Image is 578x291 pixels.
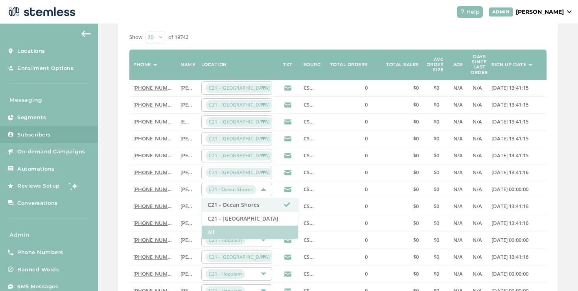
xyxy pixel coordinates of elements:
[473,169,482,176] span: N/A
[427,101,440,108] label: $0
[413,236,419,243] span: $0
[180,219,221,227] span: [PERSON_NAME]
[180,152,193,159] label: Steven Eddy
[471,254,484,260] label: N/A
[206,185,256,194] span: C21 - Ocean Shores
[471,203,484,210] label: N/A
[133,270,179,277] a: [PHONE_NUMBER]
[413,186,419,193] span: $0
[365,186,368,193] span: 0
[473,101,482,108] span: N/A
[473,203,482,210] span: N/A
[180,118,193,125] label: Harmonieshope13@gmail.com
[304,135,317,142] label: CSV Import List
[413,135,419,142] span: $0
[376,220,419,227] label: $0
[491,135,528,142] span: [DATE] 13:41:15
[180,85,193,91] label: Greg
[491,152,528,159] span: [DATE] 13:41:15
[434,253,439,260] span: $0
[304,219,341,227] span: CSV Import List
[206,236,245,245] span: C21 - Hoquiam
[206,83,273,93] span: C21 - [GEOGRAPHIC_DATA]
[133,135,173,142] label: (360) 590-0146
[129,33,142,41] label: Show
[473,118,482,125] span: N/A
[66,178,81,194] img: glitter-stars-b7820f95.gif
[447,237,463,243] label: N/A
[133,135,179,142] a: [PHONE_NUMBER]
[447,220,463,227] label: N/A
[304,237,317,243] label: CSV Import List
[471,152,484,159] label: N/A
[324,152,368,159] label: 0
[17,64,74,72] span: Enrollment Options
[180,169,193,176] label: Kyle France
[491,253,528,260] span: [DATE] 13:41:16
[434,219,439,227] span: $0
[365,203,368,210] span: 0
[180,203,193,210] label: Karen
[434,169,439,176] span: $0
[304,186,341,193] span: CSV Import List
[180,135,193,142] label: Nikki Frick
[466,8,480,16] span: Help
[491,101,543,108] label: 2024-07-26 13:41:15
[516,8,564,16] p: [PERSON_NAME]
[447,254,463,260] label: N/A
[453,236,463,243] span: N/A
[324,118,368,125] label: 0
[491,236,528,243] span: [DATE] 00:00:00
[376,271,419,277] label: $0
[202,212,298,226] li: C21 - [GEOGRAPHIC_DATA]
[413,84,419,91] span: $0
[413,101,419,108] span: $0
[180,271,193,277] label: Bill A
[376,118,419,125] label: $0
[471,118,484,125] label: N/A
[133,118,179,125] a: [PHONE_NUMBER]
[471,169,484,176] label: N/A
[413,219,419,227] span: $0
[153,64,157,66] img: icon-sort-1e1d7615.svg
[471,101,484,108] label: N/A
[528,64,532,66] img: icon-sort-1e1d7615.svg
[491,203,543,210] label: 2024-07-26 13:41:16
[202,198,298,212] li: C21 - Ocean Shores
[491,118,543,125] label: 2024-07-26 13:41:15
[473,270,482,277] span: N/A
[427,118,440,125] label: $0
[427,85,440,91] label: $0
[376,237,419,243] label: $0
[471,54,488,75] label: Days since last order
[489,7,513,17] div: ADMIN
[133,62,151,67] label: Phone
[434,152,439,159] span: $0
[133,101,173,108] label: (360) 581-4804
[304,62,324,67] label: Source
[471,271,484,277] label: N/A
[365,135,368,142] span: 0
[304,169,341,176] span: CSV Import List
[330,62,368,67] label: Total orders
[491,237,543,243] label: 2024-03-07 00:00:00
[365,84,368,91] span: 0
[365,152,368,159] span: 0
[376,152,419,159] label: $0
[304,253,341,260] span: CSV Import List
[539,253,578,291] iframe: Chat Widget
[413,253,419,260] span: $0
[324,85,368,91] label: 0
[471,135,484,142] label: N/A
[180,236,221,243] span: [PERSON_NAME]
[206,269,245,279] span: C21 - Hoquiam
[473,135,482,142] span: N/A
[17,266,59,274] span: Banned Words
[180,62,195,67] label: Name
[304,169,317,176] label: CSV Import List
[133,169,179,176] a: [PHONE_NUMBER]
[17,165,55,173] span: Automations
[376,186,419,193] label: $0
[453,135,463,142] span: N/A
[304,186,317,193] label: CSV Import List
